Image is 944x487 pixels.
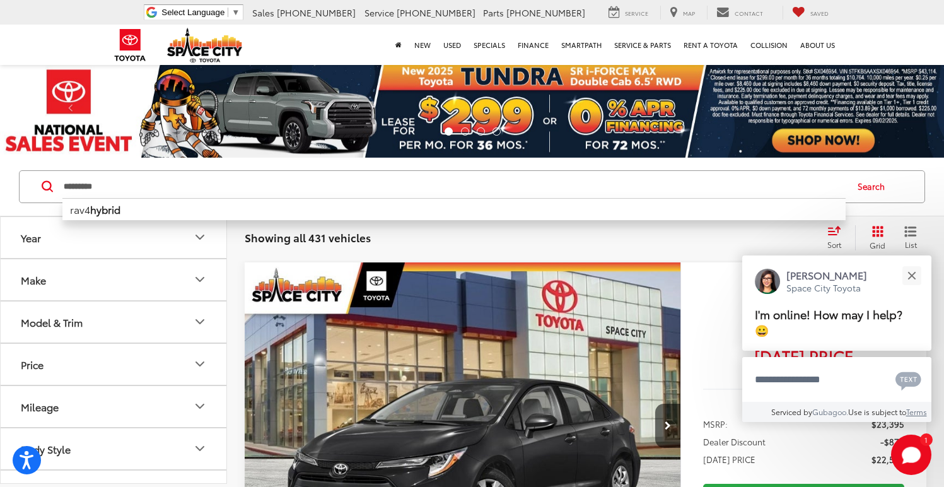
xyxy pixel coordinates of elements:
[62,172,846,202] input: Search by Make, Model, or Keyword
[855,225,895,250] button: Grid View
[90,202,120,216] b: hybrid
[555,25,608,65] a: SmartPath
[192,272,207,287] div: Make
[1,302,228,343] button: Model & TrimModel & Trim
[167,28,243,62] img: Space City Toyota
[871,453,904,466] span: $22,525
[783,6,838,20] a: My Saved Vehicles
[62,198,846,220] li: rav4
[827,239,841,250] span: Sort
[483,6,504,19] span: Parts
[898,262,925,289] button: Close
[364,6,394,19] span: Service
[625,9,648,17] span: Service
[906,406,927,417] a: Terms
[786,282,867,294] p: Space City Toyota
[735,9,763,17] span: Contact
[880,435,904,448] span: -$870
[161,8,224,17] span: Select Language
[703,418,728,430] span: MSRP:
[786,268,867,282] p: [PERSON_NAME]
[755,306,902,338] span: I'm online! How may I help? 😀
[892,365,925,394] button: Chat with SMS
[821,225,855,250] button: Select sort value
[161,8,240,17] a: Select Language​
[744,25,794,65] a: Collision
[192,441,207,456] div: Body Style
[21,443,71,455] div: Body Style
[599,6,658,20] a: Service
[1,344,228,385] button: PricePrice
[742,255,931,422] div: Close[PERSON_NAME]Space City ToyotaI'm online! How may I help? 😀Type your messageChat with SMSSen...
[397,6,475,19] span: [PHONE_NUMBER]
[677,25,744,65] a: Rent a Toyota
[408,25,437,65] a: New
[703,453,755,466] span: [DATE] PRICE
[895,225,926,250] button: List View
[1,217,228,258] button: YearYear
[21,358,44,370] div: Price
[703,312,904,343] span: $22,525
[655,404,680,448] button: Next image
[21,274,46,286] div: Make
[891,435,931,475] button: Toggle Chat Window
[1,428,228,469] button: Body StyleBody Style
[511,25,555,65] a: Finance
[192,230,207,245] div: Year
[245,230,371,245] span: Showing all 431 vehicles
[467,25,511,65] a: Specials
[871,418,904,430] span: $23,395
[870,240,885,250] span: Grid
[707,6,772,20] a: Contact
[771,406,812,417] span: Serviced by
[277,6,356,19] span: [PHONE_NUMBER]
[794,25,841,65] a: About Us
[846,171,903,202] button: Search
[742,357,931,402] textarea: Type your message
[21,401,59,413] div: Mileage
[924,437,928,442] span: 1
[703,435,766,448] span: Dealer Discount
[1,386,228,427] button: MileageMileage
[703,349,904,362] span: [DATE] Price
[891,435,931,475] svg: Start Chat
[21,232,41,243] div: Year
[1,259,228,300] button: MakeMake
[231,8,240,17] span: ▼
[252,6,274,19] span: Sales
[21,316,83,328] div: Model & Trim
[192,314,207,329] div: Model & Trim
[506,6,585,19] span: [PHONE_NUMBER]
[683,9,695,17] span: Map
[107,25,154,66] img: Toyota
[848,406,906,417] span: Use is subject to
[904,239,917,250] span: List
[660,6,704,20] a: Map
[810,9,829,17] span: Saved
[608,25,677,65] a: Service & Parts
[389,25,408,65] a: Home
[812,406,848,417] a: Gubagoo.
[192,399,207,414] div: Mileage
[192,356,207,372] div: Price
[437,25,467,65] a: Used
[895,370,921,390] svg: Text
